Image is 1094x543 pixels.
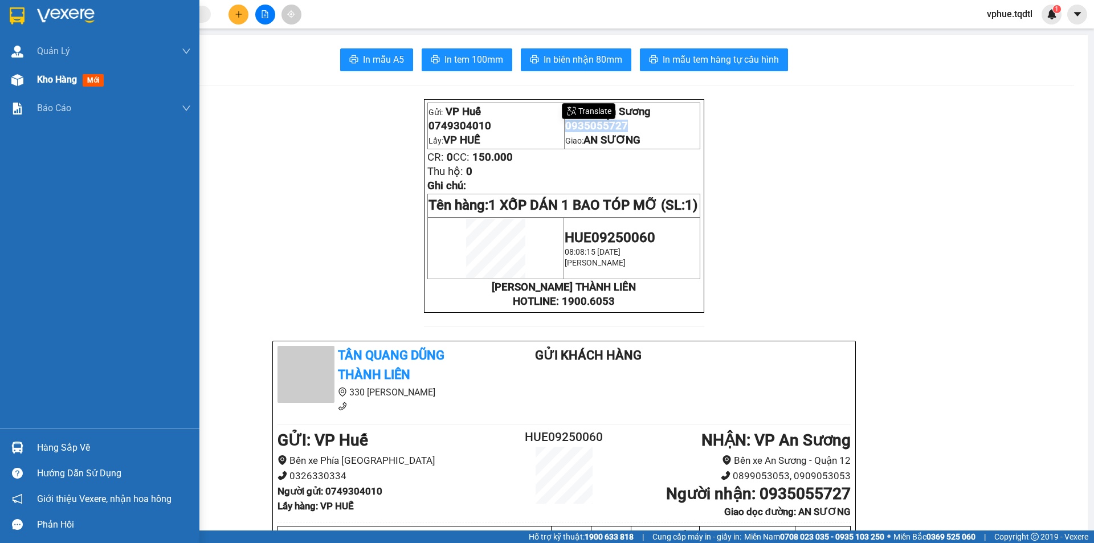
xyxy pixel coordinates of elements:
span: Miền Nam [744,530,884,543]
button: printerIn biên nhận 80mm [521,48,631,71]
button: printerIn tem 100mm [422,48,512,71]
span: phone [338,402,347,411]
li: 330 [PERSON_NAME] [277,385,489,399]
span: Ghi chú: [427,179,466,192]
span: 0935055727 [565,120,628,132]
span: VP An Sương [87,6,140,31]
img: warehouse-icon [11,74,23,86]
span: environment [338,387,347,397]
div: Hàng sắp về [37,439,191,456]
button: printerIn mẫu tem hàng tự cấu hình [640,48,788,71]
b: GỬI : VP Huế [277,431,368,450]
span: [PERSON_NAME] [565,258,626,267]
span: 1 [1055,5,1059,13]
span: plus [235,10,243,18]
span: caret-down [1072,9,1083,19]
img: logo-vxr [10,7,25,25]
b: Người gửi : 0749304010 [277,485,382,497]
span: AN SƯƠNG [108,47,165,60]
span: HUE09250060 [565,230,655,246]
strong: HOTLINE: 1900.6053 [513,295,615,308]
span: CC: [29,64,46,77]
span: phone [277,471,287,480]
span: 08:08:15 [DATE] [565,247,621,256]
span: 0 [466,165,472,178]
div: Loại hàng gửi [634,529,696,538]
span: 0935055727 [87,33,149,46]
p: Gửi: [428,105,563,118]
span: Cung cấp máy in - giấy in: [652,530,741,543]
button: aim [281,5,301,25]
li: 0326330334 [277,468,516,484]
li: 0899053053, 0909053053 [612,468,851,484]
span: Quản Lý [37,44,70,58]
span: printer [349,55,358,66]
span: CR: [3,64,20,77]
button: printerIn mẫu A5 [340,48,413,71]
span: VP Huế [24,13,59,25]
span: 0 [447,151,453,164]
span: Miền Bắc [893,530,975,543]
img: solution-icon [11,103,23,115]
p: Gửi: [5,13,85,25]
span: VP Huế [446,105,481,118]
div: Cước món hàng [703,529,792,538]
span: In tem 100mm [444,52,503,67]
span: Hỗ trợ kỹ thuật: [529,530,634,543]
div: SL [554,529,588,538]
span: printer [431,55,440,66]
span: Lấy: [5,42,59,53]
span: AN SƯƠNG [583,134,640,146]
span: 0 [23,64,29,77]
p: Nhận: [565,105,700,118]
span: | [984,530,986,543]
b: Giao dọc đường: AN SƯƠNG [724,506,851,517]
button: file-add [255,5,275,25]
span: In mẫu A5 [363,52,404,67]
span: Giao: [87,48,165,59]
span: mới [83,74,104,87]
span: aim [287,10,295,18]
span: 0 [42,79,48,91]
span: CC: [453,151,470,164]
img: warehouse-icon [11,46,23,58]
span: copyright [1031,533,1039,541]
strong: 1900 633 818 [585,532,634,541]
span: VP HUẾ [22,41,59,54]
span: environment [722,455,732,465]
div: Phản hồi [37,516,191,533]
span: 1 XỐP DÁN 1 BAO TÓP MỠ (SL: [488,197,697,213]
sup: 1 [1053,5,1061,13]
span: 1) [685,197,697,213]
span: Thu hộ: [427,165,463,178]
span: Tên hàng: [428,197,697,213]
span: down [182,47,191,56]
span: 150.000 [472,151,513,164]
span: environment [277,455,287,465]
strong: [PERSON_NAME] THÀNH LIÊN [492,281,636,293]
span: VP HUẾ [443,134,480,146]
span: Giao: [565,136,640,145]
span: 0749304010 [428,120,491,132]
span: VP An Sương [587,105,651,118]
b: Tân Quang Dũng Thành Liên [338,348,444,382]
span: printer [530,55,539,66]
span: Thu hộ: [3,79,39,91]
b: Lấy hàng : VP HUẾ [277,500,354,512]
span: Giới thiệu Vexere, nhận hoa hồng [37,492,172,506]
span: printer [649,55,658,66]
div: Hướng dẫn sử dụng [37,465,191,482]
span: | [642,530,644,543]
span: 0749304010 [5,27,67,39]
span: CR: [427,151,444,164]
span: ⚪️ [887,534,891,539]
span: 150.000 [48,64,89,77]
span: Kho hàng [37,74,77,85]
img: icon-new-feature [1047,9,1057,19]
div: KG/[PERSON_NAME] [594,529,628,538]
button: caret-down [1067,5,1087,25]
button: plus [228,5,248,25]
img: warehouse-icon [11,442,23,454]
li: Bến xe An Sương - Quận 12 [612,453,851,468]
span: question-circle [12,468,23,479]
